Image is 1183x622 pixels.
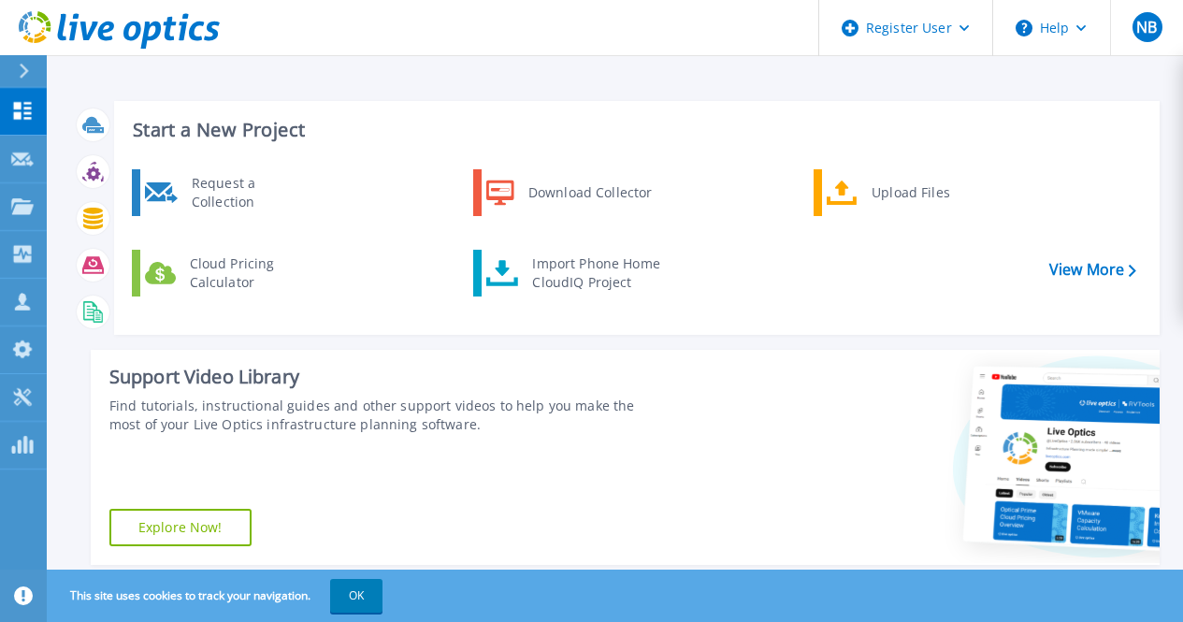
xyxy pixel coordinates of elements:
div: Find tutorials, instructional guides and other support videos to help you make the most of your L... [109,397,665,434]
button: OK [330,579,382,613]
div: Request a Collection [182,174,319,211]
a: Explore Now! [109,509,252,546]
div: Support Video Library [109,365,665,389]
a: Download Collector [473,169,665,216]
h3: Start a New Project [133,120,1135,140]
div: Import Phone Home CloudIQ Project [523,254,669,292]
div: Upload Files [862,174,1001,211]
a: View More [1049,261,1136,279]
div: Cloud Pricing Calculator [180,254,319,292]
div: Download Collector [519,174,660,211]
span: This site uses cookies to track your navigation. [51,579,382,613]
a: Upload Files [814,169,1005,216]
a: Request a Collection [132,169,324,216]
span: NB [1136,20,1157,35]
a: Cloud Pricing Calculator [132,250,324,297]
